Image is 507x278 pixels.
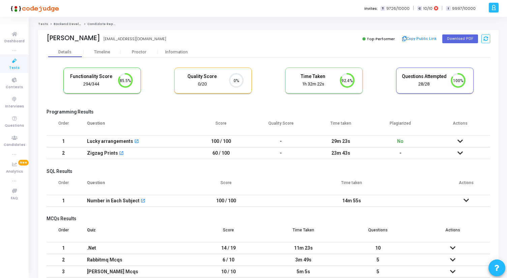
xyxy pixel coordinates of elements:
th: Actions [415,223,490,242]
mat-icon: open_in_new [141,199,145,204]
td: 5 [341,266,416,278]
div: Proctor [121,50,158,55]
span: 9726/10000 [386,6,410,11]
span: Interviews [5,104,24,109]
span: | [413,5,414,12]
th: Quality Score [251,117,310,135]
td: - [251,135,310,147]
th: Time taken [261,176,442,195]
div: [PERSON_NAME] [47,34,100,42]
td: 23m 43s [311,147,370,159]
span: Questions [5,123,24,129]
td: 5 [341,254,416,266]
h5: Time Taken [291,74,336,79]
td: 3 [47,266,80,278]
td: 2 [47,147,80,159]
div: 3m 49s [273,254,334,266]
th: Order [47,117,80,135]
th: Score [191,117,251,135]
th: Questions [341,223,416,242]
div: [EMAIL_ADDRESS][DOMAIN_NAME] [103,36,166,42]
td: 100 / 100 [191,195,261,207]
div: Number in Each Subject [87,195,140,206]
span: 9997/10000 [452,6,476,11]
div: 1h 32m 22s [291,81,336,87]
span: FAQ [11,196,18,201]
td: 100 / 100 [191,135,251,147]
span: 10/10 [423,6,433,11]
span: Candidate Report [87,22,118,26]
td: 14m 55s [261,195,442,207]
div: Lucky arrangements [87,136,133,147]
div: .Net [87,243,184,254]
td: 14 / 19 [191,242,266,254]
div: 5m 5s [273,266,334,277]
span: | [442,5,443,12]
div: Zigzag Prints [87,148,118,159]
div: 11m 23s [273,243,334,254]
td: 10 / 10 [191,266,266,278]
a: Backend Developer Assessment (C# & .Net) [54,22,129,26]
h5: Quality Score [180,74,225,79]
mat-icon: open_in_new [119,151,124,156]
h5: Questions Attempted [401,74,447,79]
h5: Programming Results [47,109,490,115]
td: 1 [47,135,80,147]
span: No [397,138,404,144]
span: T [381,6,385,11]
th: Question [80,176,191,195]
th: Time taken [311,117,370,135]
div: 294/344 [69,81,114,87]
button: Download PDF [442,34,478,43]
td: 60 / 100 [191,147,251,159]
span: Top Performer [367,36,395,42]
span: Candidates [4,142,25,148]
th: Actions [430,117,490,135]
div: [PERSON_NAME] Mcqs [87,266,184,277]
th: Score [191,176,261,195]
div: 28/28 [401,81,447,87]
button: Copy Public Link [400,34,439,44]
td: 1 [47,195,80,207]
td: 10 [341,242,416,254]
span: Analytics [6,169,23,175]
th: Quiz [80,223,191,242]
span: Dashboard [4,39,25,44]
th: Time Taken [266,223,341,242]
th: Order [47,176,80,195]
td: 2 [47,254,80,266]
div: Rabbitmq Mcqs [87,254,184,266]
th: Score [191,223,266,242]
th: Order [47,223,80,242]
div: Timeline [94,50,110,55]
div: Details [58,50,71,55]
span: Contests [6,84,23,90]
h5: Functionality Score [69,74,114,79]
a: Tests [38,22,48,26]
label: Invites: [364,6,378,11]
th: Question [80,117,191,135]
span: Tests [9,65,20,71]
img: logo [8,2,59,15]
h5: SQL Results [47,169,490,174]
span: - [399,150,401,156]
nav: breadcrumb [38,22,499,26]
td: 29m 23s [311,135,370,147]
th: Plagiarized [370,117,430,135]
td: 6 / 10 [191,254,266,266]
td: 1 [47,242,80,254]
td: - [251,147,310,159]
th: Actions [442,176,490,195]
mat-icon: open_in_new [134,140,139,144]
div: 0/20 [180,81,225,87]
span: New [18,160,29,166]
div: Information [158,50,195,55]
span: I [446,6,450,11]
h5: MCQs Results [47,216,490,222]
span: C [417,6,422,11]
